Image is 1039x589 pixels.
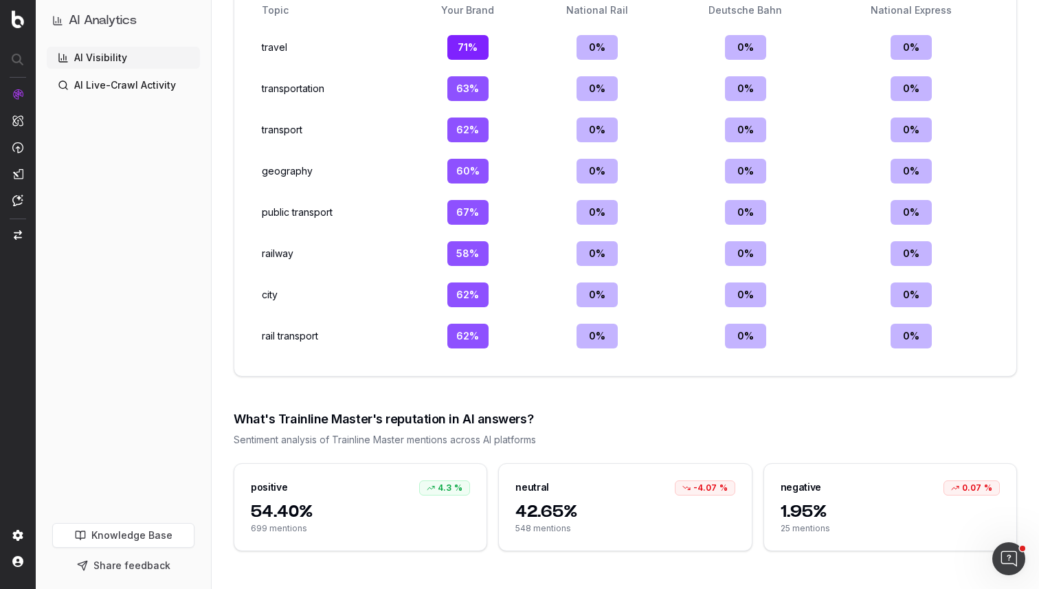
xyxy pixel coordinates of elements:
[577,241,618,266] div: 0 %
[251,501,470,523] span: 54.40%
[725,282,766,307] div: 0 %
[12,530,23,541] img: Setting
[447,35,489,60] div: 71 %
[725,241,766,266] div: 0 %
[833,3,989,17] div: National Express
[256,195,405,230] td: public transport
[675,480,735,496] div: -4.07
[725,200,766,225] div: 0 %
[577,118,618,142] div: 0 %
[577,282,618,307] div: 0 %
[12,10,24,28] img: Botify logo
[891,118,932,142] div: 0 %
[12,556,23,567] img: My account
[725,35,766,60] div: 0 %
[674,3,816,17] div: Deutsche Bahn
[577,159,618,184] div: 0 %
[719,482,728,493] span: %
[14,230,22,240] img: Switch project
[447,282,489,307] div: 62 %
[891,35,932,60] div: 0 %
[69,11,137,30] h1: AI Analytics
[256,236,405,271] td: railway
[12,115,23,126] img: Intelligence
[251,480,287,494] div: positive
[891,241,932,266] div: 0 %
[515,501,735,523] span: 42.65%
[12,195,23,206] img: Assist
[577,200,618,225] div: 0 %
[447,76,489,101] div: 63 %
[577,35,618,60] div: 0 %
[515,523,735,534] span: 548 mentions
[781,480,821,494] div: negative
[781,523,1000,534] span: 25 mentions
[12,142,23,153] img: Activation
[725,159,766,184] div: 0 %
[891,324,932,348] div: 0 %
[47,47,200,69] a: AI Visibility
[454,482,462,493] span: %
[447,159,489,184] div: 60 %
[781,501,1000,523] span: 1.95%
[256,153,405,189] td: geography
[725,324,766,348] div: 0 %
[447,324,489,348] div: 62 %
[447,241,489,266] div: 58 %
[52,11,194,30] button: AI Analytics
[256,30,405,65] td: travel
[262,3,306,17] div: Topic
[256,318,405,354] td: rail transport
[891,200,932,225] div: 0 %
[984,482,992,493] span: %
[992,542,1025,575] iframe: Intercom live chat
[256,112,405,148] td: transport
[251,523,470,534] span: 699 mentions
[725,76,766,101] div: 0 %
[515,480,549,494] div: neutral
[12,89,23,100] img: Analytics
[52,553,194,578] button: Share feedback
[234,410,1017,429] div: What's Trainline Master's reputation in AI answers?
[447,118,489,142] div: 62 %
[447,200,489,225] div: 67 %
[52,523,194,548] a: Knowledge Base
[256,71,405,107] td: transportation
[234,433,1017,447] div: Sentiment analysis of Trainline Master mentions across AI platforms
[891,76,932,101] div: 0 %
[12,168,23,179] img: Studio
[256,277,405,313] td: city
[725,118,766,142] div: 0 %
[537,3,658,17] div: National Rail
[577,324,618,348] div: 0 %
[419,480,470,496] div: 4.3
[891,159,932,184] div: 0 %
[891,282,932,307] div: 0 %
[416,3,521,17] div: Your Brand
[577,76,618,101] div: 0 %
[47,74,200,96] a: AI Live-Crawl Activity
[943,480,1000,496] div: 0.07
